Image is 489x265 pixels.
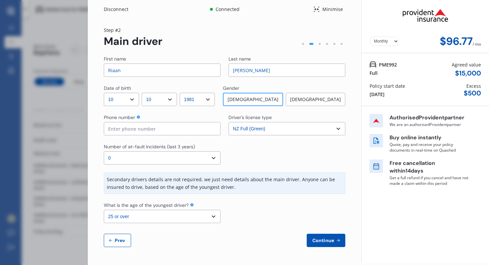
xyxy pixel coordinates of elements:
div: $ 15,000 [455,69,481,77]
span: Continue [311,238,335,243]
div: Date of birth [104,85,131,91]
input: Enter phone number [104,122,221,135]
div: Policy start date [370,82,405,89]
div: $96.77 [440,35,473,48]
img: buy online icon [370,134,383,147]
div: [DATE] [370,91,385,98]
div: Excess [466,82,481,89]
div: Phone number [104,114,135,121]
div: / mo [473,35,481,48]
div: Minimise [320,6,345,13]
button: Prev [104,234,131,247]
span: PME992 [379,61,397,68]
div: Driver's license type [229,114,272,121]
div: Last name [229,56,251,62]
div: Disconnect [104,6,136,13]
p: Free cancellation within 14 days [390,160,469,175]
div: Number of at-fault incidents (last 3 years) [104,143,195,150]
p: Get a full refund if you cancel and have not made a claim within this period [390,175,469,186]
div: Agreed value [452,61,481,68]
div: What is the age of the youngest driver? [104,202,189,208]
div: Full [370,69,378,76]
button: Continue [307,234,345,247]
img: Provident.png [392,3,459,28]
div: Gender [223,85,239,91]
div: Secondary drivers details are not required, we just need details about the main driver. Anyone ca... [104,173,345,194]
img: free cancel icon [370,160,383,173]
div: [DEMOGRAPHIC_DATA] [286,93,345,106]
input: Enter first name [104,64,221,77]
p: Quote, pay and receive your policy documents in real-time on Quashed [390,142,469,153]
p: Authorised Provident partner [390,114,469,122]
div: Main driver [104,35,162,48]
span: Prev [113,238,127,243]
input: Enter last name [229,64,345,77]
div: $ 500 [464,89,481,97]
p: We are an authorised Provident partner [390,122,469,127]
div: Connected [214,6,241,13]
div: Step # 2 [104,27,162,34]
img: insurer icon [370,114,383,127]
div: First name [104,56,126,62]
p: Buy online instantly [390,134,469,142]
div: [DEMOGRAPHIC_DATA] [223,93,283,106]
